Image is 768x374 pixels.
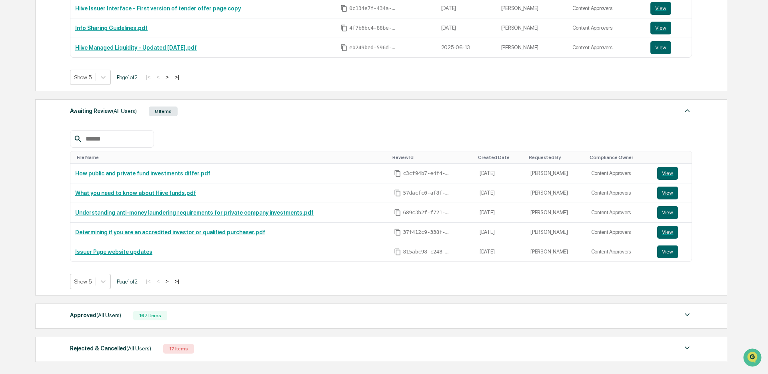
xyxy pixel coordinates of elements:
[586,164,653,183] td: Content Approvers
[526,164,586,183] td: [PERSON_NAME]
[349,44,397,51] span: eb249bed-596d-484c-91c6-fc422604f325
[75,229,265,235] a: Determining if you are an accredited investor or qualified purchaser.pdf
[657,206,687,219] a: View
[394,229,401,236] span: Copy Id
[475,164,526,183] td: [DATE]
[657,187,678,199] button: View
[96,312,121,318] span: (All Users)
[568,18,646,38] td: Content Approvers
[682,310,692,320] img: caret
[8,61,22,76] img: 1746055101610-c473b297-6a78-478c-a979-82029cc54cd1
[80,136,97,142] span: Pylon
[659,155,688,160] div: Toggle SortBy
[403,170,451,177] span: c3cf94b7-e4f4-4a11-bdb7-54460614abdc
[568,38,646,57] td: Content Approvers
[650,22,687,34] a: View
[75,170,210,177] a: How public and private fund investments differ.pdf
[392,155,472,160] div: Toggle SortBy
[475,242,526,261] td: [DATE]
[657,187,687,199] a: View
[526,203,586,223] td: [PERSON_NAME]
[475,203,526,223] td: [DATE]
[55,98,102,112] a: 🗄️Attestations
[682,106,692,115] img: caret
[75,249,152,255] a: Issuer Page website updates
[394,248,401,255] span: Copy Id
[149,107,178,116] div: 8 Items
[172,278,182,285] button: >|
[394,189,401,197] span: Copy Id
[650,2,671,15] button: View
[163,74,171,80] button: >
[75,25,148,31] a: Info Sharing Guidelines.pdf
[650,2,687,15] a: View
[475,183,526,203] td: [DATE]
[586,242,653,261] td: Content Approvers
[586,203,653,223] td: Content Approvers
[126,345,151,352] span: (All Users)
[403,249,451,255] span: 815abc98-c248-4f62-a147-d06131b3a24d
[154,74,162,80] button: <
[75,190,196,196] a: What you need to know about Hiive funds.pdf
[349,25,397,31] span: 4f7b6bc4-88be-4ca2-a522-de18f03e4b40
[403,209,451,216] span: 689c3b2f-f721-43d9-acbb-87360bc1cb55
[394,170,401,177] span: Copy Id
[650,41,687,54] a: View
[526,242,586,261] td: [PERSON_NAME]
[742,348,764,369] iframe: Open customer support
[112,108,137,114] span: (All Users)
[70,343,151,354] div: Rejected & Cancelled
[117,278,138,285] span: Page 1 of 2
[56,135,97,142] a: Powered byPylon
[436,18,496,38] td: [DATE]
[586,223,653,242] td: Content Approvers
[163,278,171,285] button: >
[75,44,197,51] a: Hiive Managed Liquidity - Updated [DATE].pdf
[340,5,348,12] span: Copy Id
[526,223,586,242] td: [PERSON_NAME]
[657,206,678,219] button: View
[657,167,687,180] a: View
[403,229,451,235] span: 37f412c9-338f-42cb-99a2-e0de738d2756
[586,183,653,203] td: Content Approvers
[117,74,138,80] span: Page 1 of 2
[657,226,687,239] a: View
[590,155,650,160] div: Toggle SortBy
[16,101,52,109] span: Preclearance
[8,117,14,123] div: 🔎
[77,155,386,160] div: Toggle SortBy
[21,36,132,45] input: Clear
[394,209,401,216] span: Copy Id
[529,155,583,160] div: Toggle SortBy
[66,101,99,109] span: Attestations
[70,310,121,320] div: Approved
[27,61,131,69] div: Start new chat
[133,311,167,320] div: 167 Items
[58,102,64,108] div: 🗄️
[496,18,568,38] td: [PERSON_NAME]
[16,116,50,124] span: Data Lookup
[403,190,451,196] span: 57dacfc0-af8f-40ac-b1d4-848c6e3b2a1b
[657,167,678,180] button: View
[349,5,397,12] span: 0c134e7f-434a-4960-9a00-4b46e281e11b
[154,278,162,285] button: <
[478,155,522,160] div: Toggle SortBy
[5,113,54,127] a: 🔎Data Lookup
[144,74,153,80] button: |<
[436,38,496,57] td: 2025-06-13
[8,17,146,30] p: How can we help?
[650,41,671,54] button: View
[650,22,671,34] button: View
[8,102,14,108] div: 🖐️
[657,245,687,258] a: View
[172,74,182,80] button: >|
[657,245,678,258] button: View
[136,64,146,73] button: Start new chat
[144,278,153,285] button: |<
[163,344,194,354] div: 17 Items
[75,209,314,216] a: Understanding anti-money laundering requirements for private company investments.pdf
[5,98,55,112] a: 🖐️Preclearance
[75,5,241,12] a: Hiive Issuer Interface - First version of tender offer page copy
